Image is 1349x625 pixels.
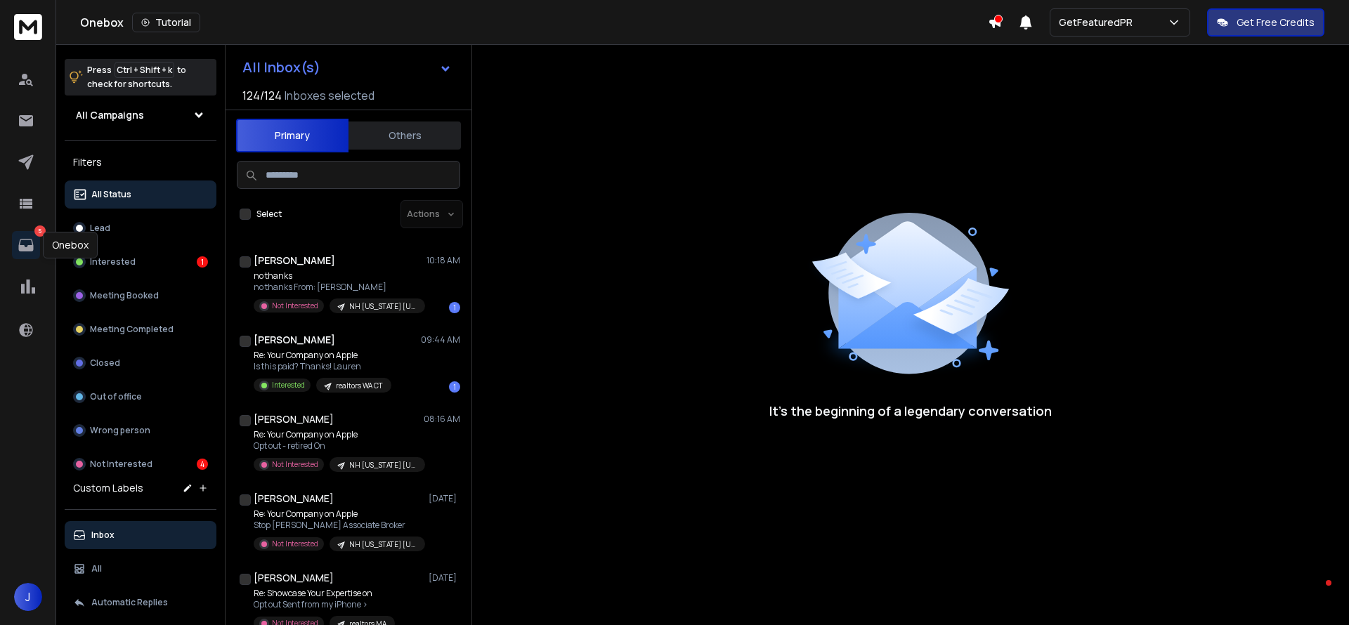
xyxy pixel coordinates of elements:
[254,492,334,506] h1: [PERSON_NAME]
[91,529,115,541] p: Inbox
[769,401,1052,421] p: It’s the beginning of a legendary conversation
[34,225,46,237] p: 5
[90,357,120,369] p: Closed
[254,440,422,452] p: Opt out - retired On
[254,333,335,347] h1: [PERSON_NAME]
[12,231,40,259] a: 5
[76,108,144,122] h1: All Campaigns
[424,414,460,425] p: 08:16 AM
[429,493,460,504] p: [DATE]
[285,87,374,104] h3: Inboxes selected
[65,383,216,411] button: Out of office
[449,302,460,313] div: 1
[90,290,159,301] p: Meeting Booked
[449,381,460,393] div: 1
[90,324,174,335] p: Meeting Completed
[91,563,102,574] p: All
[254,588,395,599] p: Re: Showcase Your Expertise on
[242,87,282,104] span: 124 / 124
[256,209,282,220] label: Select
[254,361,391,372] p: Is this paid? Thanks! Lauren
[429,572,460,584] p: [DATE]
[336,381,383,391] p: realtors WA CT
[65,555,216,583] button: All
[254,599,395,610] p: Opt out Sent from my iPhone >
[1207,8,1324,37] button: Get Free Credits
[349,460,417,471] p: NH [US_STATE] [US_STATE]
[90,223,110,234] p: Lead
[14,583,42,611] button: J
[197,256,208,268] div: 1
[65,450,216,478] button: Not Interested4
[272,459,318,470] p: Not Interested
[254,520,422,531] p: Stop [PERSON_NAME] Associate Broker
[65,521,216,549] button: Inbox
[272,301,318,311] p: Not Interested
[236,119,348,152] button: Primary
[65,349,216,377] button: Closed
[87,63,186,91] p: Press to check for shortcuts.
[254,508,422,520] p: Re: Your Company on Apple
[242,60,320,74] h1: All Inbox(s)
[65,315,216,343] button: Meeting Completed
[1059,15,1138,29] p: GetFeaturedPR
[254,412,334,426] h1: [PERSON_NAME]
[1237,15,1315,29] p: Get Free Credits
[91,189,131,200] p: All Status
[349,539,417,550] p: NH [US_STATE] [US_STATE]
[91,597,168,608] p: Automatic Replies
[65,214,216,242] button: Lead
[65,588,216,617] button: Automatic Replies
[73,481,143,495] h3: Custom Labels
[80,13,988,32] div: Onebox
[1298,577,1331,610] iframe: Intercom live chat
[197,459,208,470] div: 4
[231,53,463,81] button: All Inbox(s)
[65,416,216,445] button: Wrong person
[272,380,305,390] p: Interested
[90,256,136,268] p: Interested
[65,152,216,172] h3: Filters
[65,248,216,276] button: Interested1
[254,429,422,440] p: Re: Your Company on Apple
[348,120,461,151] button: Others
[272,539,318,549] p: Not Interested
[90,391,142,402] p: Out of office
[349,301,417,312] p: NH [US_STATE] [US_STATE]
[254,270,422,282] p: no thanks
[426,255,460,266] p: 10:18 AM
[254,571,334,585] h1: [PERSON_NAME]
[90,459,152,470] p: Not Interested
[421,334,460,346] p: 09:44 AM
[254,254,335,268] h1: [PERSON_NAME]
[65,101,216,129] button: All Campaigns
[254,282,422,293] p: no thanks From: [PERSON_NAME]
[65,180,216,209] button: All Status
[65,282,216,310] button: Meeting Booked
[90,425,150,436] p: Wrong person
[132,13,200,32] button: Tutorial
[43,232,98,258] div: Onebox
[254,350,391,361] p: Re: Your Company on Apple
[115,62,174,78] span: Ctrl + Shift + k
